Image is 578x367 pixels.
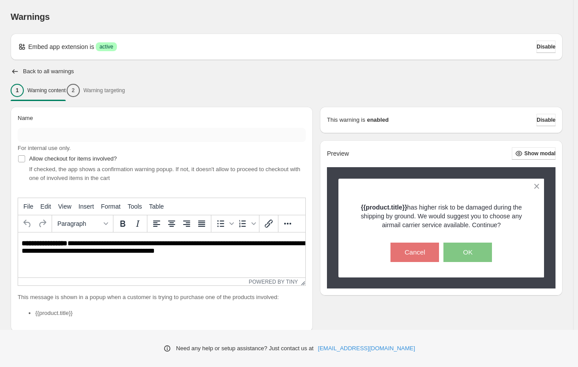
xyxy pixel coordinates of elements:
[18,232,305,277] iframe: Rich Text Area
[11,12,50,22] span: Warnings
[23,203,34,210] span: File
[29,155,117,162] span: Allow checkout for items involved?
[249,279,298,285] a: Powered by Tiny
[54,216,111,231] button: Formats
[28,42,94,51] p: Embed app extension is
[23,68,74,75] h2: Back to all warnings
[327,150,349,157] h2: Preview
[130,216,145,231] button: Italic
[194,216,209,231] button: Justify
[235,216,257,231] div: Numbered list
[101,203,120,210] span: Format
[179,216,194,231] button: Align right
[318,344,415,353] a: [EMAIL_ADDRESS][DOMAIN_NAME]
[18,115,33,121] span: Name
[128,203,142,210] span: Tools
[99,43,113,50] span: active
[298,278,305,285] div: Resize
[11,84,24,97] div: 1
[27,87,66,94] p: Warning content
[367,116,389,124] strong: enabled
[524,150,555,157] span: Show modal
[149,203,164,210] span: Table
[58,203,71,210] span: View
[354,203,529,229] p: has higher risk to be damaged during the shipping by ground. We would suggest you to choose any a...
[537,43,555,50] span: Disable
[11,81,66,100] button: 1Warning content
[164,216,179,231] button: Align center
[35,216,50,231] button: Redo
[361,204,407,211] strong: {{product.title}}
[35,309,306,318] li: {{product.title}}
[443,243,492,262] button: OK
[20,216,35,231] button: Undo
[41,203,51,210] span: Edit
[79,203,94,210] span: Insert
[327,116,365,124] p: This warning is
[512,147,555,160] button: Show modal
[213,216,235,231] div: Bullet list
[537,114,555,126] button: Disable
[537,41,555,53] button: Disable
[280,216,295,231] button: More...
[57,220,101,227] span: Paragraph
[115,216,130,231] button: Bold
[18,145,71,151] span: For internal use only.
[261,216,276,231] button: Insert/edit link
[18,293,306,302] p: This message is shown in a popup when a customer is trying to purchase one of the products involved:
[390,243,439,262] button: Cancel
[537,116,555,124] span: Disable
[149,216,164,231] button: Align left
[29,166,300,181] span: If checked, the app shows a confirmation warning popup. If not, it doesn't allow to proceed to ch...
